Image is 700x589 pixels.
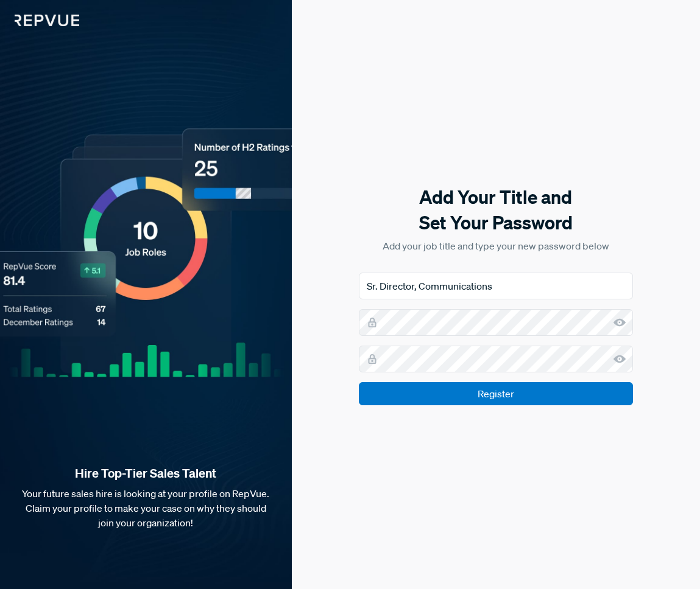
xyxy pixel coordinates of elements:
input: Job Title [359,273,633,299]
h5: Add Your Title and Set Your Password [359,184,633,235]
strong: Hire Top-Tier Sales Talent [19,465,272,481]
input: Register [359,382,633,405]
p: Your future sales hire is looking at your profile on RepVue. Claim your profile to make your case... [19,486,272,530]
p: Add your job title and type your new password below [359,239,633,253]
